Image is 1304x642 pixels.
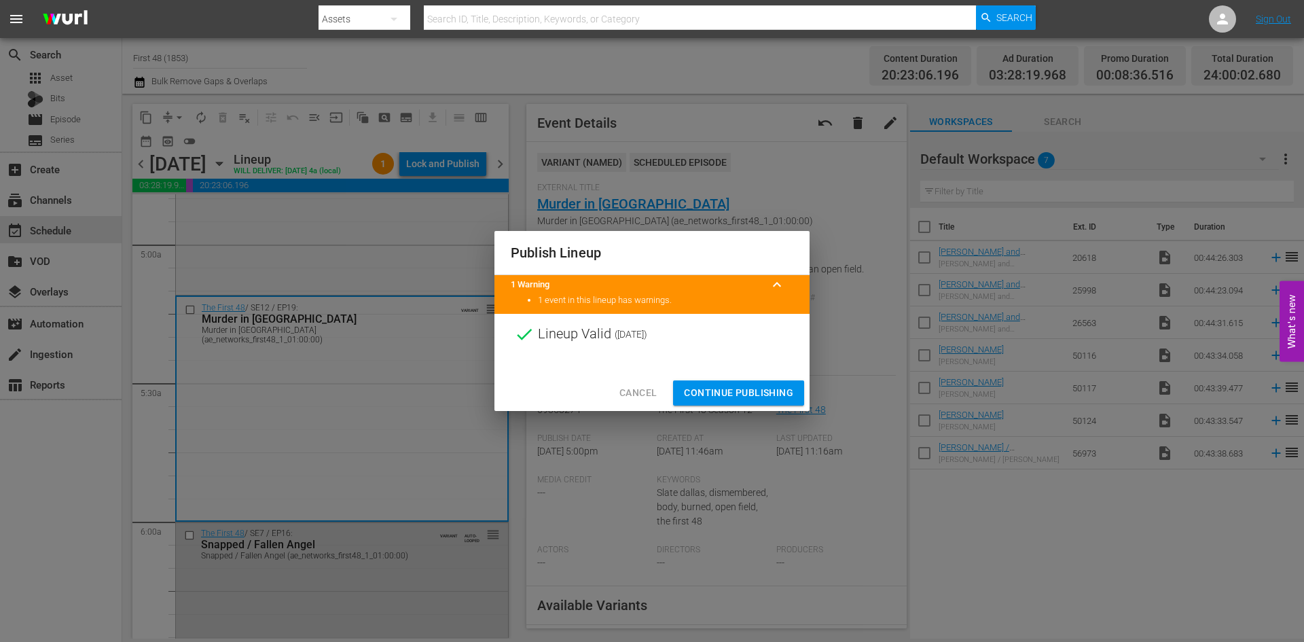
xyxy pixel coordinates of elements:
[609,380,668,406] button: Cancel
[769,277,785,293] span: keyboard_arrow_up
[33,3,98,35] img: ans4CAIJ8jUAAAAAAAAAAAAAAAAAAAAAAAAgQb4GAAAAAAAAAAAAAAAAAAAAAAAAJMjXAAAAAAAAAAAAAAAAAAAAAAAAgAT5G...
[511,242,793,264] h2: Publish Lineup
[684,385,793,402] span: Continue Publishing
[538,294,793,307] li: 1 event in this lineup has warnings.
[761,268,793,301] button: keyboard_arrow_up
[8,11,24,27] span: menu
[615,324,647,344] span: ( [DATE] )
[619,385,657,402] span: Cancel
[511,279,761,291] title: 1 Warning
[1280,281,1304,361] button: Open Feedback Widget
[1256,14,1291,24] a: Sign Out
[673,380,804,406] button: Continue Publishing
[494,314,810,355] div: Lineup Valid
[996,5,1032,30] span: Search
